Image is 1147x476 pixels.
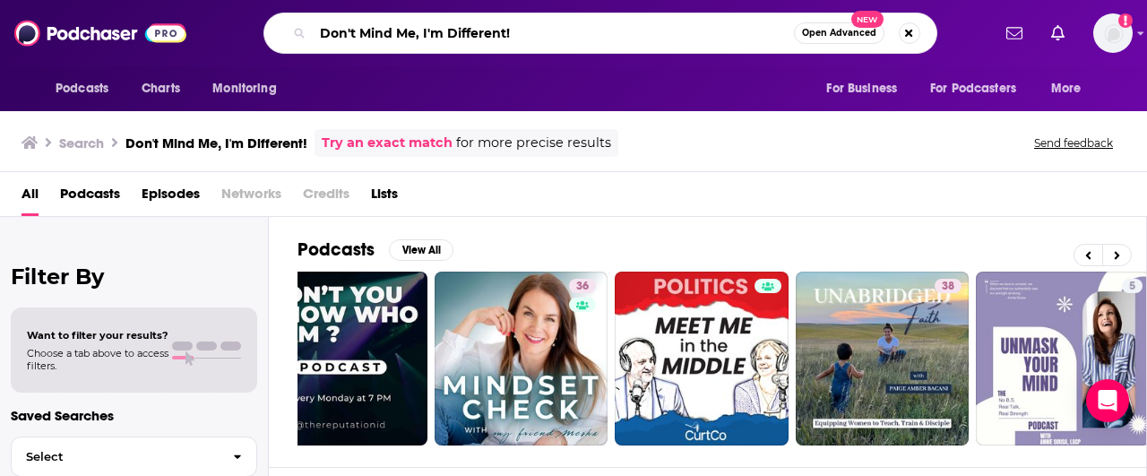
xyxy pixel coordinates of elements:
[569,279,596,293] a: 36
[298,238,453,261] a: PodcastsView All
[298,238,375,261] h2: Podcasts
[918,72,1042,106] button: open menu
[313,19,794,48] input: Search podcasts, credits, & more...
[263,13,937,54] div: Search podcasts, credits, & more...
[11,264,257,290] h2: Filter By
[796,272,970,446] a: 38
[371,179,398,216] a: Lists
[142,76,180,101] span: Charts
[794,22,884,44] button: Open AdvancedNew
[1093,13,1133,53] span: Logged in as KTMSseat4
[221,179,281,216] span: Networks
[22,179,39,216] a: All
[1093,13,1133,53] button: Show profile menu
[322,133,453,153] a: Try an exact match
[999,18,1030,48] a: Show notifications dropdown
[200,72,299,106] button: open menu
[1086,379,1129,422] div: Open Intercom Messenger
[576,278,589,296] span: 36
[27,329,168,342] span: Want to filter your results?
[125,134,307,151] h3: Don't Mind Me, I'm Different!
[935,279,962,293] a: 38
[56,76,108,101] span: Podcasts
[130,72,191,106] a: Charts
[1129,278,1135,296] span: 5
[12,451,219,463] span: Select
[11,407,257,424] p: Saved Searches
[14,16,186,50] img: Podchaser - Follow, Share and Rate Podcasts
[930,76,1016,101] span: For Podcasters
[1051,76,1082,101] span: More
[1093,13,1133,53] img: User Profile
[814,72,919,106] button: open menu
[826,76,897,101] span: For Business
[303,179,349,216] span: Credits
[59,134,104,151] h3: Search
[1039,72,1104,106] button: open menu
[142,179,200,216] a: Episodes
[802,29,876,38] span: Open Advanced
[1044,18,1072,48] a: Show notifications dropdown
[212,76,276,101] span: Monitoring
[942,278,954,296] span: 38
[1122,279,1143,293] a: 5
[1118,13,1133,28] svg: Add a profile image
[27,347,168,372] span: Choose a tab above to access filters.
[43,72,132,106] button: open menu
[60,179,120,216] a: Podcasts
[389,239,453,261] button: View All
[435,272,608,446] a: 36
[851,11,884,28] span: New
[1029,135,1118,151] button: Send feedback
[456,133,611,153] span: for more precise results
